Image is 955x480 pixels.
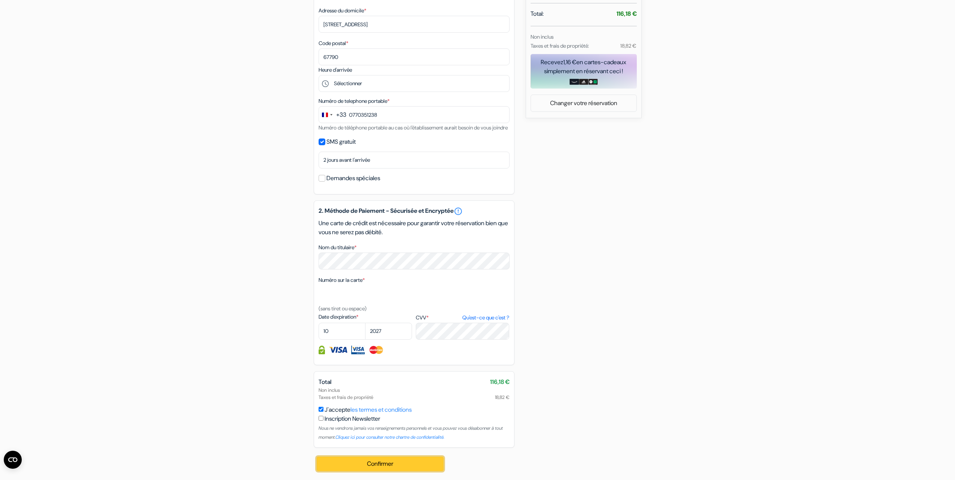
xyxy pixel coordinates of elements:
[531,33,553,40] small: Non inclus
[319,378,331,386] span: Total
[531,42,589,49] small: Taxes et frais de propriété:
[531,96,636,110] a: Changer votre réservation
[319,7,366,15] label: Adresse du domicile
[531,58,637,76] div: Recevez en cartes-cadeaux simplement en réservant ceci !
[319,387,510,401] div: Non inclus Taxes et frais de propriété
[490,378,510,387] span: 116,18 €
[319,425,503,440] small: Nous ne vendrons jamais vos renseignements personnels et vous pouvez vous désabonner à tout moment.
[416,314,509,322] label: CVV
[617,10,637,18] strong: 116,18 €
[335,434,444,440] a: Cliquez ici pour consulter notre chartre de confidentialité.
[570,79,579,85] img: amazon-card-no-text.png
[495,394,510,401] span: 18,82 €
[563,58,576,66] span: 1,16 €
[588,79,598,85] img: uber-uber-eats-card.png
[319,305,367,312] small: (sans tiret ou espace)
[319,97,390,105] label: Numéro de telephone portable
[454,207,463,216] a: error_outline
[326,137,356,147] label: SMS gratuit
[4,451,22,469] button: Ouvrir le widget CMP
[579,79,588,85] img: adidas-card.png
[319,346,325,354] img: Information de carte de crédit entièrement encryptée et sécurisée
[319,124,508,131] small: Numéro de téléphone portable au cas où l'établissement aurait besoin de vous joindre
[319,66,352,74] label: Heure d'arrivée
[319,276,365,284] label: Numéro sur la carte
[462,314,509,322] a: Qu'est-ce que c'est ?
[325,414,380,423] label: Inscription Newsletter
[531,9,544,18] span: Total:
[325,405,412,414] label: J'accepte
[317,457,444,471] button: Confirmer
[350,406,412,414] a: les termes et conditions
[336,110,346,119] div: +33
[351,346,365,354] img: Visa Electron
[319,244,356,251] label: Nom du titulaire
[319,39,348,47] label: Code postal
[319,106,510,123] input: 6 12 34 56 78
[329,346,347,354] img: Visa
[319,207,510,216] h5: 2. Méthode de Paiement - Sécurisée et Encryptée
[319,219,510,237] p: Une carte de crédit est nécessaire pour garantir votre réservation bien que vous ne serez pas déb...
[319,313,412,321] label: Date d'expiration
[319,107,346,123] button: Change country, selected France (+33)
[368,346,384,354] img: Master Card
[326,173,380,184] label: Demandes spéciales
[620,42,636,49] small: 18,82 €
